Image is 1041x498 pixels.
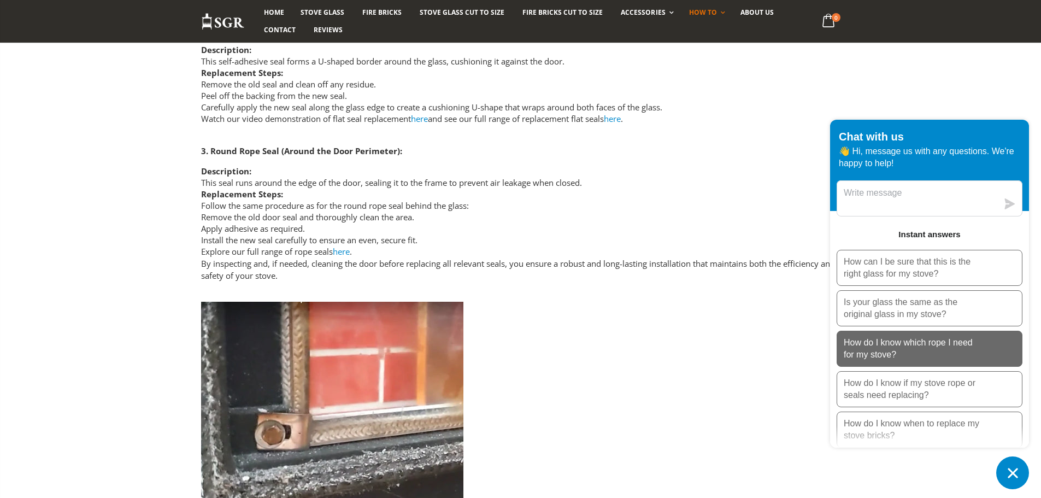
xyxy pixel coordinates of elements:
[264,25,296,34] span: Contact
[201,90,840,102] li: Peel off the backing from the new seal.
[621,8,665,17] span: Accessories
[201,67,283,78] b: Replacement Steps:
[201,223,840,235] li: Apply adhesive as required.
[305,21,351,39] a: Reviews
[689,8,717,17] span: How To
[522,8,603,17] span: Fire Bricks Cut To Size
[681,4,731,21] a: How To
[604,113,621,124] a: here
[420,8,504,17] span: Stove Glass Cut To Size
[740,8,774,17] span: About us
[411,113,428,124] a: here
[292,4,352,21] a: Stove Glass
[301,8,344,17] span: Stove Glass
[201,235,840,246] li: Install the new seal carefully to ensure an even, secure fit.
[201,113,840,125] li: Watch our video demonstration of flat seal replacement and see our full range of replacement flat...
[201,257,840,282] p: By inspecting and, if needed, cleaning the door before replacing all relevant seals, you ensure a...
[817,11,840,32] a: 0
[256,21,304,39] a: Contact
[201,246,840,257] li: Explore our full range of rope seals .
[411,4,513,21] a: Stove Glass Cut To Size
[201,166,840,189] li: This seal runs around the edge of the door, sealing it to the frame to prevent air leakage when c...
[201,189,283,200] b: Replacement Steps:
[264,8,284,17] span: Home
[201,212,840,223] li: Remove the old door seal and thoroughly clean the area.
[201,44,251,55] b: Description:
[314,25,343,34] span: Reviews
[201,102,840,113] li: Carefully apply the new seal along the glass edge to create a cushioning U-shape that wraps aroun...
[201,79,840,90] li: Remove the old seal and clean off any residue.
[201,145,402,156] b: 3. Round Rope Seal (Around the Door Perimeter):
[201,189,840,257] li: Follow the same procedure as for the round rope seal behind the glass:
[827,120,1032,489] inbox-online-store-chat: Shopify online store chat
[333,246,350,257] a: here
[613,4,679,21] a: Accessories
[514,4,611,21] a: Fire Bricks Cut To Size
[201,44,840,67] li: This self-adhesive seal forms a U-shaped border around the glass, cushioning it against the door.
[201,13,245,31] img: Stove Glass Replacement
[832,13,840,22] span: 0
[354,4,410,21] a: Fire Bricks
[256,4,292,21] a: Home
[732,4,782,21] a: About us
[201,166,251,177] b: Description:
[362,8,402,17] span: Fire Bricks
